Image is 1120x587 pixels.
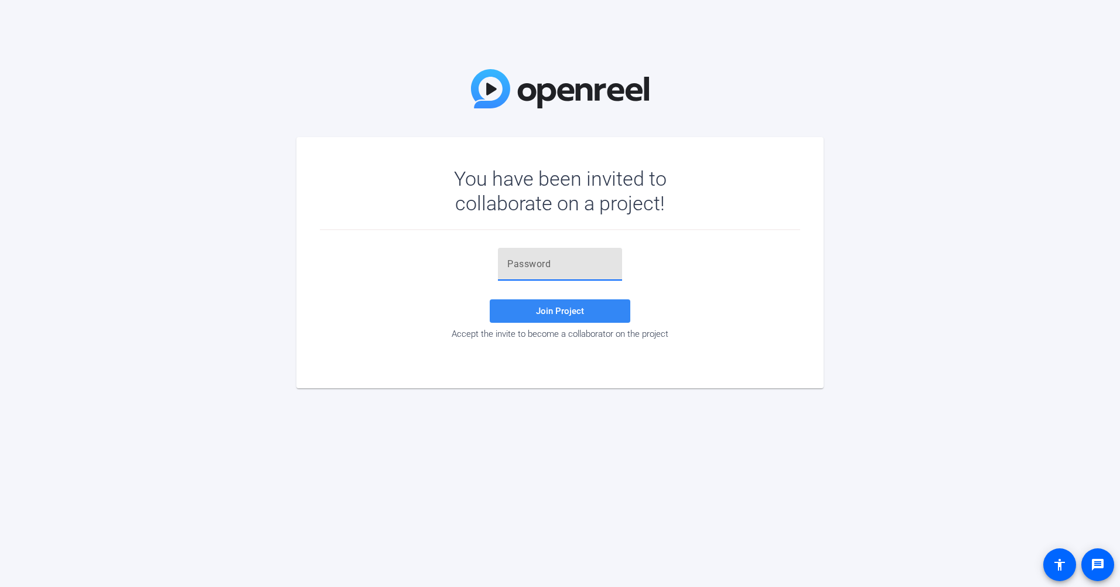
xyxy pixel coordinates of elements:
[507,257,613,271] input: Password
[420,166,701,216] div: You have been invited to collaborate on a project!
[1091,558,1105,572] mat-icon: message
[1053,558,1067,572] mat-icon: accessibility
[536,306,584,316] span: Join Project
[471,69,649,108] img: OpenReel Logo
[320,329,800,339] div: Accept the invite to become a collaborator on the project
[490,299,630,323] button: Join Project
